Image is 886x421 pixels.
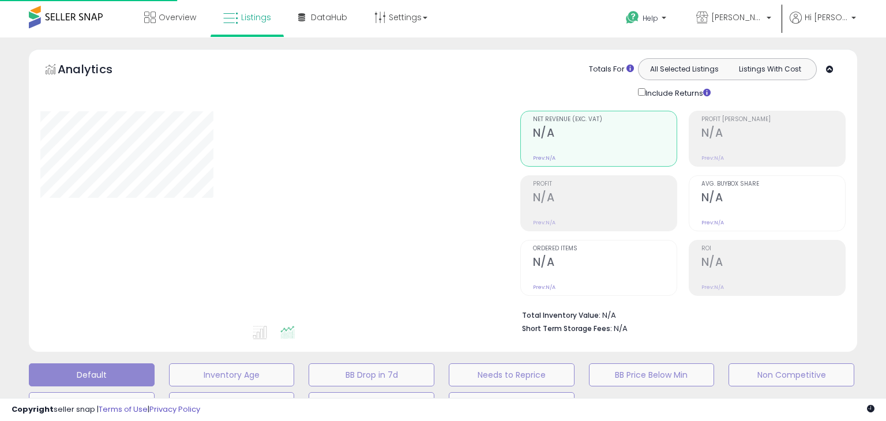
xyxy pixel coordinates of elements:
[533,155,555,161] small: Prev: N/A
[522,307,837,321] li: N/A
[159,12,196,23] span: Overview
[533,255,677,271] h2: N/A
[309,392,434,415] button: Items Being Repriced
[533,191,677,206] h2: N/A
[701,126,845,142] h2: N/A
[149,404,200,415] a: Privacy Policy
[701,155,724,161] small: Prev: N/A
[641,62,727,77] button: All Selected Listings
[99,404,148,415] a: Terms of Use
[533,116,677,123] span: Net Revenue (Exc. VAT)
[701,255,845,271] h2: N/A
[589,64,634,75] div: Totals For
[533,126,677,142] h2: N/A
[169,392,295,415] button: Selling @ Max
[629,86,724,99] div: Include Returns
[614,323,628,334] span: N/A
[311,12,347,23] span: DataHub
[449,363,575,386] button: Needs to Reprice
[625,10,640,25] i: Get Help
[522,324,612,333] b: Short Term Storage Fees:
[701,284,724,291] small: Prev: N/A
[533,181,677,187] span: Profit
[29,363,155,386] button: Default
[12,404,200,415] div: seller snap | |
[617,2,678,37] a: Help
[29,392,155,415] button: Top Sellers
[727,62,813,77] button: Listings With Cost
[309,363,434,386] button: BB Drop in 7d
[449,392,575,415] button: 30 Day Decrease
[533,246,677,252] span: Ordered Items
[533,284,555,291] small: Prev: N/A
[643,13,658,23] span: Help
[522,310,600,320] b: Total Inventory Value:
[12,404,54,415] strong: Copyright
[701,219,724,226] small: Prev: N/A
[169,363,295,386] button: Inventory Age
[805,12,848,23] span: Hi [PERSON_NAME]
[701,191,845,206] h2: N/A
[589,363,715,386] button: BB Price Below Min
[729,363,854,386] button: Non Competitive
[701,246,845,252] span: ROI
[701,181,845,187] span: Avg. Buybox Share
[241,12,271,23] span: Listings
[533,219,555,226] small: Prev: N/A
[790,12,856,37] a: Hi [PERSON_NAME]
[58,61,135,80] h5: Analytics
[701,116,845,123] span: Profit [PERSON_NAME]
[711,12,763,23] span: [PERSON_NAME] Retail - DE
